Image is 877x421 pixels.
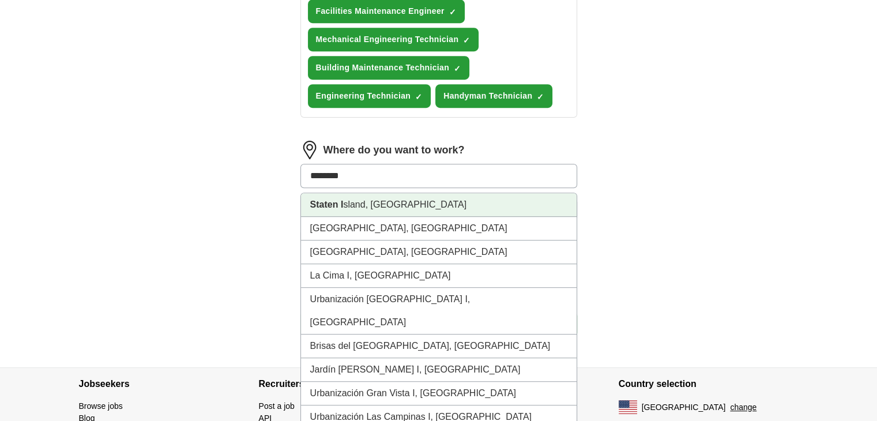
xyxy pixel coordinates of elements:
[301,288,577,334] li: Urbanización [GEOGRAPHIC_DATA] I, [GEOGRAPHIC_DATA]
[79,401,123,411] a: Browse jobs
[301,217,577,240] li: [GEOGRAPHIC_DATA], [GEOGRAPHIC_DATA]
[435,84,552,108] button: Handyman Technician✓
[415,92,422,102] span: ✓
[308,28,479,51] button: Mechanical Engineering Technician✓
[316,62,450,74] span: Building Maintenance Technician
[730,401,756,414] button: change
[300,141,319,159] img: location.png
[642,401,726,414] span: [GEOGRAPHIC_DATA]
[537,92,544,102] span: ✓
[316,5,445,17] span: Facilities Maintenance Engineer
[316,33,459,46] span: Mechanical Engineering Technician
[323,142,465,158] label: Where do you want to work?
[463,36,470,45] span: ✓
[301,358,577,382] li: Jardín [PERSON_NAME] I, [GEOGRAPHIC_DATA]
[301,240,577,264] li: [GEOGRAPHIC_DATA], [GEOGRAPHIC_DATA]
[308,56,470,80] button: Building Maintenance Technician✓
[259,401,295,411] a: Post a job
[454,64,461,73] span: ✓
[316,90,411,102] span: Engineering Technician
[301,264,577,288] li: La Cima I, [GEOGRAPHIC_DATA]
[619,400,637,414] img: US flag
[449,7,456,17] span: ✓
[301,382,577,405] li: Urbanización Gran Vista I, [GEOGRAPHIC_DATA]
[308,84,431,108] button: Engineering Technician✓
[443,90,532,102] span: Handyman Technician
[619,368,799,400] h4: Country selection
[301,334,577,358] li: Brisas del [GEOGRAPHIC_DATA], [GEOGRAPHIC_DATA]
[310,200,344,209] strong: Staten I
[301,193,577,217] li: sland, [GEOGRAPHIC_DATA]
